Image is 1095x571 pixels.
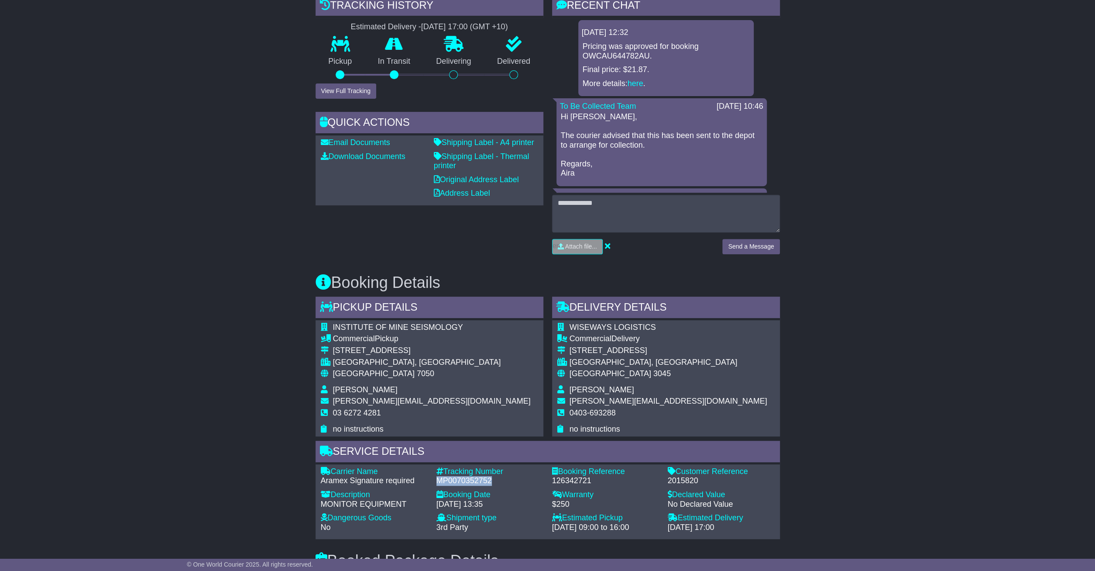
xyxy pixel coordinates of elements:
[552,476,659,486] div: 126342721
[316,297,543,320] div: Pickup Details
[333,358,531,367] div: [GEOGRAPHIC_DATA], [GEOGRAPHIC_DATA]
[570,358,767,367] div: [GEOGRAPHIC_DATA], [GEOGRAPHIC_DATA]
[321,467,428,477] div: Carrier Name
[628,79,643,88] a: here
[333,334,375,343] span: Commercial
[423,57,484,66] p: Delivering
[560,192,636,201] a: To Be Collected Team
[668,513,775,523] div: Estimated Delivery
[570,397,767,405] span: [PERSON_NAME][EMAIL_ADDRESS][DOMAIN_NAME]
[561,112,762,178] p: Hi [PERSON_NAME], The courier advised that this has been sent to the depot to arrange for collect...
[570,385,634,394] span: [PERSON_NAME]
[668,476,775,486] div: 2015820
[316,274,780,291] h3: Booking Details
[583,65,749,75] p: Final price: $21.87.
[570,346,767,356] div: [STREET_ADDRESS]
[552,490,659,500] div: Warranty
[321,513,428,523] div: Dangerous Goods
[722,239,779,254] button: Send a Message
[321,500,428,509] div: MONITOR EQUIPMENT
[583,79,749,89] p: More details: .
[321,476,428,486] div: Aramex Signature required
[717,102,763,111] div: [DATE] 10:46
[653,369,671,378] span: 3045
[436,490,543,500] div: Booking Date
[316,83,376,99] button: View Full Tracking
[333,408,381,417] span: 03 6272 4281
[321,490,428,500] div: Description
[552,297,780,320] div: Delivery Details
[436,476,543,486] div: MP0070352752
[717,192,763,201] div: [DATE] 10:45
[552,500,659,509] div: $250
[187,561,313,568] span: © One World Courier 2025. All rights reserved.
[421,22,508,32] div: [DATE] 17:00 (GMT +10)
[434,189,490,197] a: Address Label
[436,467,543,477] div: Tracking Number
[570,334,767,344] div: Delivery
[484,57,543,66] p: Delivered
[582,28,750,38] div: [DATE] 12:32
[333,369,415,378] span: [GEOGRAPHIC_DATA]
[583,42,749,61] p: Pricing was approved for booking OWCAU644782AU.
[552,513,659,523] div: Estimated Pickup
[668,467,775,477] div: Customer Reference
[570,323,656,332] span: WISEWAYS LOGISTICS
[436,500,543,509] div: [DATE] 13:35
[668,490,775,500] div: Declared Value
[560,102,636,111] a: To Be Collected Team
[417,369,434,378] span: 7050
[316,57,365,66] p: Pickup
[333,385,398,394] span: [PERSON_NAME]
[316,552,780,570] h3: Booked Package Details
[316,112,543,135] div: Quick Actions
[552,523,659,533] div: [DATE] 09:00 to 16:00
[434,175,519,184] a: Original Address Label
[321,523,331,532] span: No
[333,425,384,433] span: no instructions
[316,22,543,32] div: Estimated Delivery -
[570,408,616,417] span: 0403-693288
[436,513,543,523] div: Shipment type
[333,397,531,405] span: [PERSON_NAME][EMAIL_ADDRESS][DOMAIN_NAME]
[570,425,620,433] span: no instructions
[436,523,468,532] span: 3rd Party
[434,152,529,170] a: Shipping Label - Thermal printer
[668,523,775,533] div: [DATE] 17:00
[570,369,651,378] span: [GEOGRAPHIC_DATA]
[570,334,611,343] span: Commercial
[333,334,531,344] div: Pickup
[668,500,775,509] div: No Declared Value
[333,346,531,356] div: [STREET_ADDRESS]
[321,152,405,161] a: Download Documents
[552,467,659,477] div: Booking Reference
[316,441,780,464] div: Service Details
[333,323,463,332] span: INSTITUTE OF MINE SEISMOLOGY
[321,138,390,147] a: Email Documents
[434,138,534,147] a: Shipping Label - A4 printer
[365,57,423,66] p: In Transit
